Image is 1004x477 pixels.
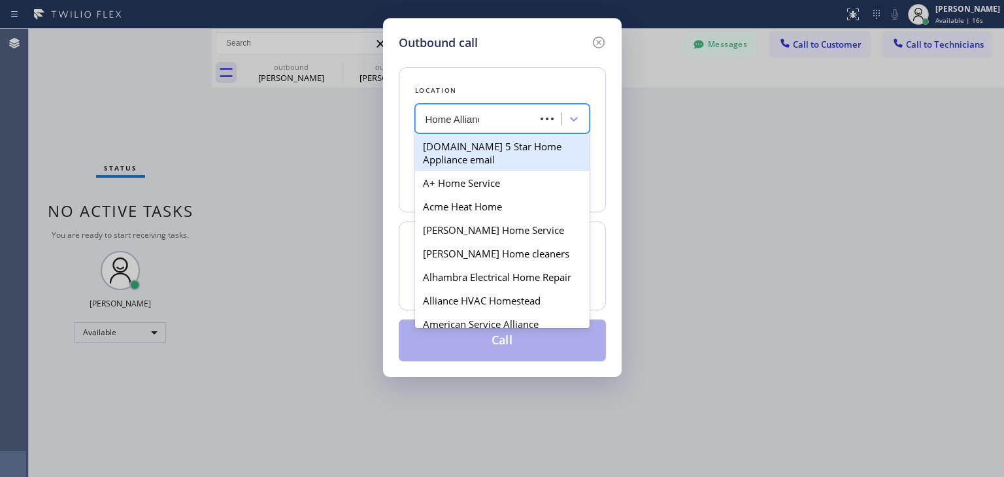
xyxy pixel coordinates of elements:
[415,195,590,218] div: Acme Heat Home
[415,135,590,171] div: [DOMAIN_NAME] 5 Star Home Appliance email
[415,265,590,289] div: Alhambra Electrical Home Repair
[399,320,606,361] button: Call
[415,171,590,195] div: A+ Home Service
[415,312,590,349] div: American Service Alliance Homestead
[415,289,590,312] div: Alliance HVAC Homestead
[415,242,590,265] div: [PERSON_NAME] Home cleaners
[415,218,590,242] div: [PERSON_NAME] Home Service
[399,34,478,52] h5: Outbound call
[415,84,590,97] div: Location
